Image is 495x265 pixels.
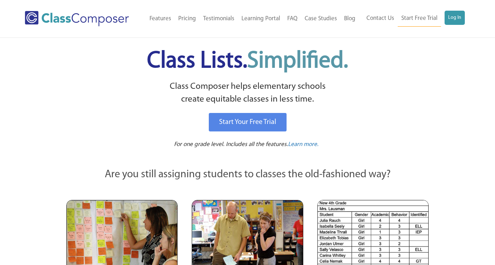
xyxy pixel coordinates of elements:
span: Learn more. [288,141,319,147]
span: Class Lists. [147,50,348,73]
a: Learn more. [288,140,319,149]
a: Pricing [175,11,200,27]
p: Are you still assigning students to classes the old-fashioned way? [66,167,429,183]
a: Start Free Trial [398,11,441,27]
a: Testimonials [200,11,238,27]
span: Simplified. [247,50,348,73]
a: Learning Portal [238,11,284,27]
span: Start Your Free Trial [219,119,276,126]
a: Features [146,11,175,27]
nav: Header Menu [359,11,465,27]
a: FAQ [284,11,301,27]
a: Blog [341,11,359,27]
img: Class Composer [25,11,129,26]
a: Log In [445,11,465,25]
nav: Header Menu [141,11,359,27]
span: For one grade level. Includes all the features. [174,141,288,147]
a: Contact Us [363,11,398,26]
a: Case Studies [301,11,341,27]
p: Class Composer helps elementary schools create equitable classes in less time. [65,80,430,106]
a: Start Your Free Trial [209,113,287,131]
